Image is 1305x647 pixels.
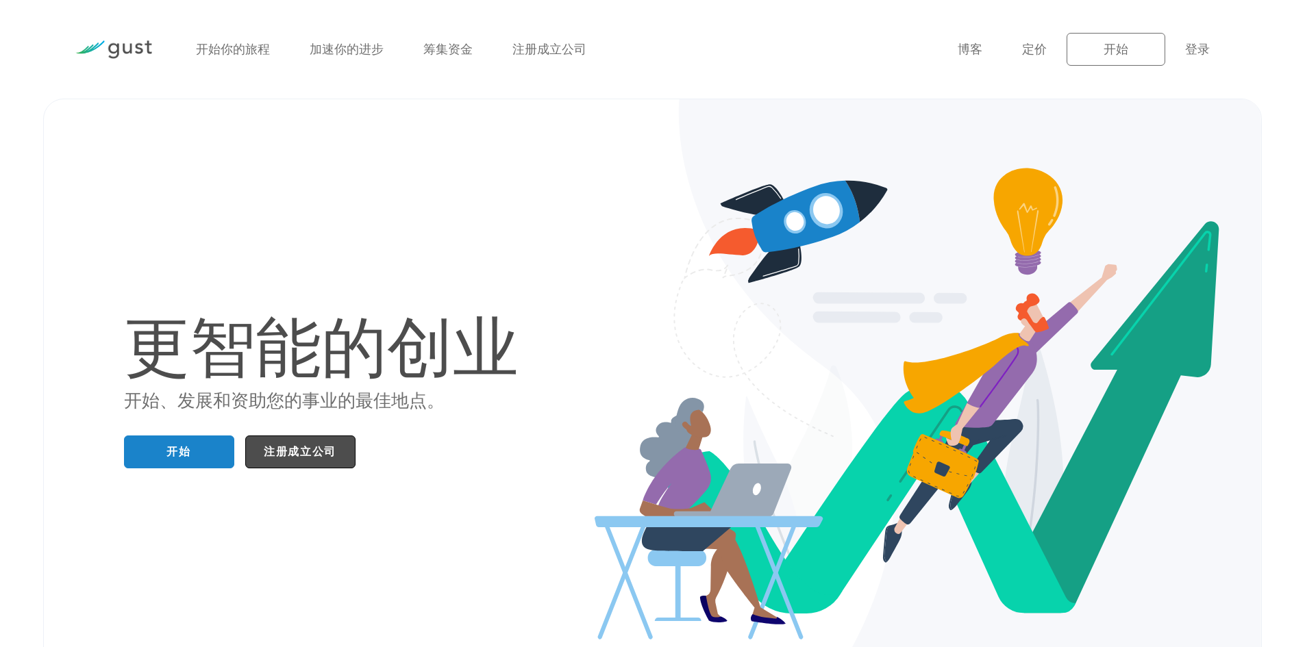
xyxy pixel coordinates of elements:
[245,435,356,468] a: 注册成立公司
[958,42,982,57] a: 博客
[75,40,152,59] img: 阵风标志
[423,42,473,57] a: 筹集资金
[1104,42,1128,57] font: 开始
[1022,42,1047,57] a: 定价
[166,445,190,459] font: 开始
[310,42,384,57] a: 加速你的进步
[512,42,586,57] a: 注册成立公司
[124,311,519,388] font: 更智能的创业
[124,435,234,468] a: 开始
[1067,33,1165,66] a: 开始
[196,42,270,57] a: 开始你的旅程
[264,445,336,459] font: 注册成立公司
[124,390,445,411] font: 开始、发展和资助您的事业的最佳地点。
[1185,42,1210,57] a: 登录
